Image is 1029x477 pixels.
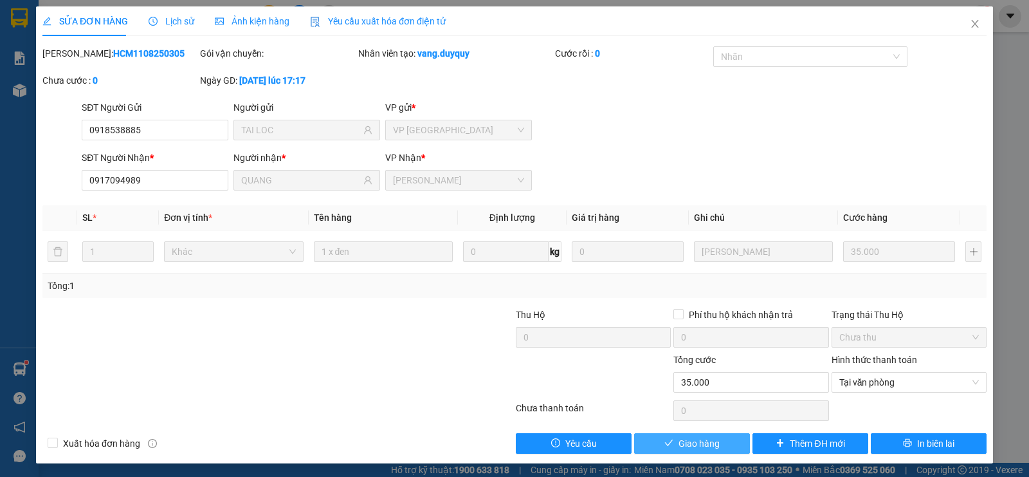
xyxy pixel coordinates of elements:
[839,373,979,392] span: Tại văn phòng
[310,16,446,26] span: Yêu cầu xuất hóa đơn điện tử
[82,100,228,115] div: SĐT Người Gửi
[752,433,868,454] button: plusThêm ĐH mới
[149,16,194,26] span: Lịch sử
[393,171,524,190] span: Vĩnh Kim
[241,173,361,187] input: Tên người nhận
[82,212,93,223] span: SL
[664,438,673,449] span: check
[121,83,255,101] div: 30.000
[871,433,987,454] button: printerIn biên lai
[832,355,917,365] label: Hình thức thanh toán
[694,241,833,262] input: Ghi Chú
[42,17,51,26] span: edit
[42,73,197,88] div: Chưa cước :
[314,212,352,223] span: Tên hàng
[551,438,560,449] span: exclamation-circle
[385,153,421,163] span: VP Nhận
[233,100,380,115] div: Người gửi
[82,151,228,165] div: SĐT Người Nhận
[42,46,197,61] div: [PERSON_NAME]:
[917,436,954,451] span: In biên lai
[121,86,179,100] span: Chưa cước :
[149,17,158,26] span: clock-circle
[11,11,114,40] div: [PERSON_NAME]
[385,100,532,115] div: VP gửi
[241,123,361,137] input: Tên người gửi
[215,16,289,26] span: Ảnh kiện hàng
[123,11,253,42] div: VP [GEOGRAPHIC_DATA]
[48,241,68,262] button: delete
[965,241,981,262] button: plus
[93,75,98,86] b: 0
[489,212,535,223] span: Định lượng
[215,17,224,26] span: picture
[516,433,632,454] button: exclamation-circleYêu cầu
[776,438,785,449] span: plus
[595,48,600,59] b: 0
[363,176,372,185] span: user
[123,12,154,26] span: Nhận:
[42,16,128,26] span: SỬA ĐƠN HÀNG
[48,279,398,293] div: Tổng: 1
[843,212,888,223] span: Cước hàng
[572,241,684,262] input: 0
[113,48,185,59] b: HCM1108250305
[200,73,355,88] div: Ngày GD:
[565,436,597,451] span: Yêu cầu
[363,126,372,135] span: user
[516,310,545,320] span: Thu Hộ
[58,436,145,451] span: Xuất hóa đơn hàng
[11,11,31,24] span: Gửi:
[970,19,980,29] span: close
[832,308,987,322] div: Trạng thái Thu Hộ
[555,46,710,61] div: Cước rồi :
[148,439,157,448] span: info-circle
[549,241,561,262] span: kg
[843,241,955,262] input: 0
[393,120,524,140] span: VP Sài Gòn
[689,205,838,230] th: Ghi chú
[957,6,993,42] button: Close
[11,55,114,73] div: 0988363669
[678,436,720,451] span: Giao hàng
[200,46,355,61] div: Gói vận chuyển:
[634,433,750,454] button: checkGiao hàng
[172,242,295,261] span: Khác
[572,212,619,223] span: Giá trị hàng
[123,57,253,75] div: 0933027990
[684,308,798,322] span: Phí thu hộ khách nhận trả
[673,355,716,365] span: Tổng cước
[11,40,114,55] div: BONG
[358,46,553,61] div: Nhân viên tạo:
[164,212,212,223] span: Đơn vị tính
[903,438,912,449] span: printer
[514,401,672,424] div: Chưa thanh toán
[417,48,469,59] b: vang.duyquy
[790,436,844,451] span: Thêm ĐH mới
[123,42,253,57] div: ANH
[314,241,453,262] input: VD: Bàn, Ghế
[239,75,305,86] b: [DATE] lúc 17:17
[310,17,320,27] img: icon
[233,151,380,165] div: Người nhận
[839,328,979,347] span: Chưa thu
